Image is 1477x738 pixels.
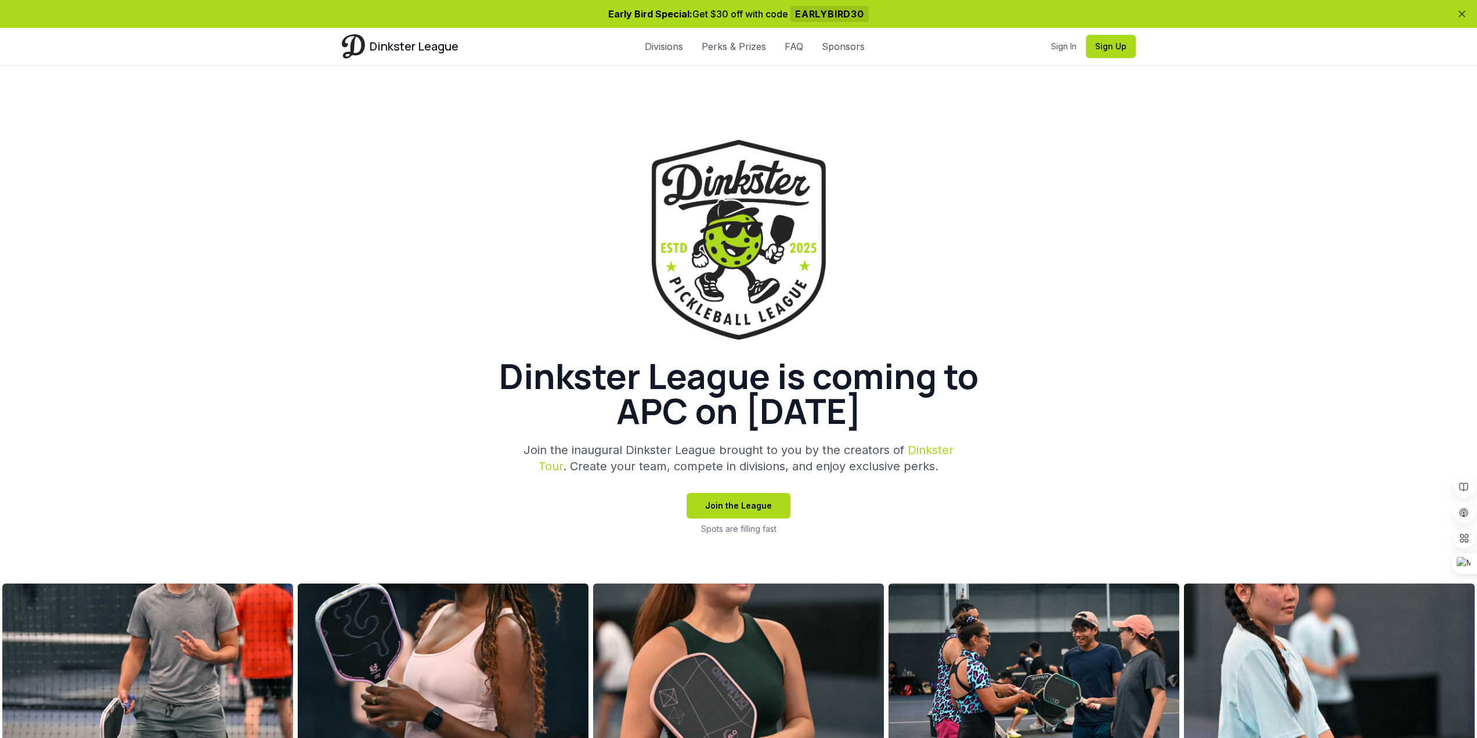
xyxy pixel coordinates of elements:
[702,39,766,53] a: Perks & Prizes
[460,358,1017,428] h1: Dinkster League is coming to APC on [DATE]
[652,140,826,340] img: Dinkster League
[701,523,777,535] p: Spots are filling fast
[645,39,683,53] a: Divisions
[1456,8,1468,20] button: Dismiss banner
[785,39,803,53] a: FAQ
[608,8,692,20] span: Early Bird Special:
[1051,41,1077,52] a: Sign In
[822,39,865,53] a: Sponsors
[342,34,365,58] img: Dinkster
[342,34,458,58] a: Dinkster League
[342,7,1136,21] p: Get $30 off with code
[1086,35,1136,58] button: Sign Up
[370,38,458,55] span: Dinkster League
[687,493,790,519] button: Join the League
[516,442,962,474] p: Join the inaugural Dinkster League brought to you by the creators of . Create your team, compete ...
[790,6,869,22] span: EARLYBIRD30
